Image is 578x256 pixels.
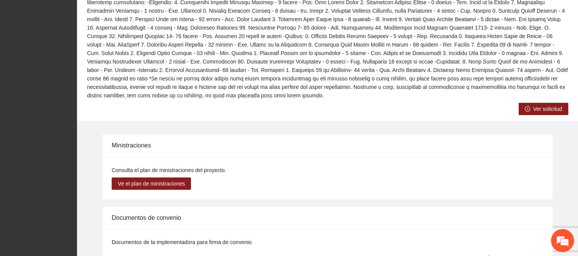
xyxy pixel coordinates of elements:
label: Documentos de la implementadora para firma de convenio [112,238,251,246]
button: Ve el plan de ministraciones [112,177,191,190]
span: Consulta el plan de ministraciones del proyecto. [112,167,226,173]
span: Ve el plan de ministraciones [118,179,185,188]
a: Ve el plan de ministraciones [112,181,191,187]
button: right-circleVer solicitud [519,103,568,115]
div: Minimizar ventana de chat en vivo [126,4,145,22]
textarea: Escriba su mensaje y pulse “Intro” [4,172,147,199]
div: Ministraciones [112,134,543,156]
div: Documentos de convenio [112,207,543,229]
div: Chatee con nosotros ahora [40,39,129,49]
span: Ver solicitud [533,105,562,113]
span: Estamos en línea. [45,84,106,162]
span: right-circle [525,106,530,112]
